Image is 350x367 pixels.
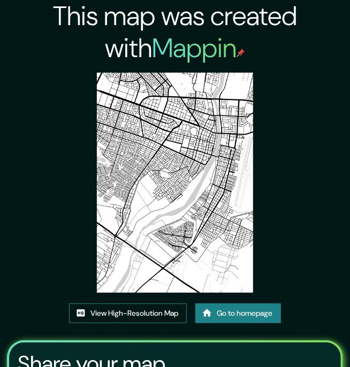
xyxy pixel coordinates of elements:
[195,303,281,323] a: Go to homepage
[69,303,187,323] a: View High-Resolution Map
[237,49,245,57] img: mappin-pin
[152,30,245,66] h2: Mappin
[97,73,253,293] img: created-map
